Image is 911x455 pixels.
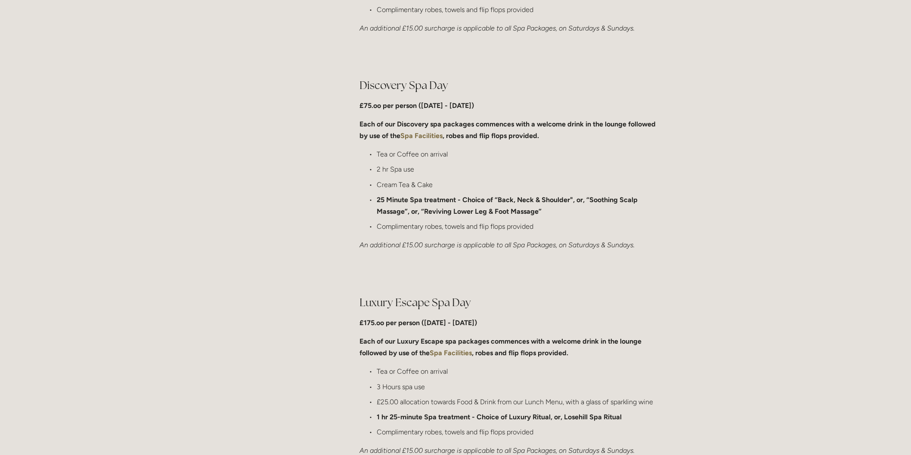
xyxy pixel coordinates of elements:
strong: 25 Minute Spa treatment - Choice of “Back, Neck & Shoulder", or, “Soothing Scalp Massage”, or, “R... [377,196,639,216]
em: An additional £15.00 surcharge is applicable to all Spa Packages, on Saturdays & Sundays. [359,24,635,32]
p: Complimentary robes, towels and flip flops provided [377,221,661,233]
p: 3 Hours spa use [377,381,661,393]
strong: 1 hr 25-minute Spa treatment - Choice of Luxury Ritual, or, Losehill Spa Ritual [377,413,622,421]
em: An additional £15.00 surcharge is applicable to all Spa Packages, on Saturdays & Sundays. [359,447,635,455]
p: Tea or Coffee on arrival [377,149,661,160]
strong: , robes and flip flops provided. [472,349,568,357]
p: 2 hr Spa use [377,164,661,175]
p: Cream Tea & Cake [377,179,661,191]
strong: Each of our Discovery spa packages commences with a welcome drink in the lounge followed by use o... [359,120,657,140]
a: Spa Facilities [400,132,443,140]
strong: , robes and flip flops provided. [443,132,539,140]
h2: Discovery Spa Day [359,78,661,93]
a: Spa Facilities [430,349,472,357]
p: Complimentary robes, towels and flip flops provided [377,427,661,438]
p: £25.00 allocation towards Food & Drink from our Lunch Menu, with a glass of sparkling wine [377,397,661,408]
em: An additional £15.00 surcharge is applicable to all Spa Packages, on Saturdays & Sundays. [359,241,635,249]
strong: £75.oo per person ([DATE] - [DATE]) [359,102,474,110]
h2: Luxury Escape Spa Day [359,295,661,311]
strong: £175.oo per person ([DATE] - [DATE]) [359,319,477,327]
p: Complimentary robes, towels and flip flops provided [377,4,661,15]
p: Tea or Coffee on arrival [377,366,661,378]
strong: Each of our Luxury Escape spa packages commences with a welcome drink in the lounge followed by u... [359,338,643,357]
